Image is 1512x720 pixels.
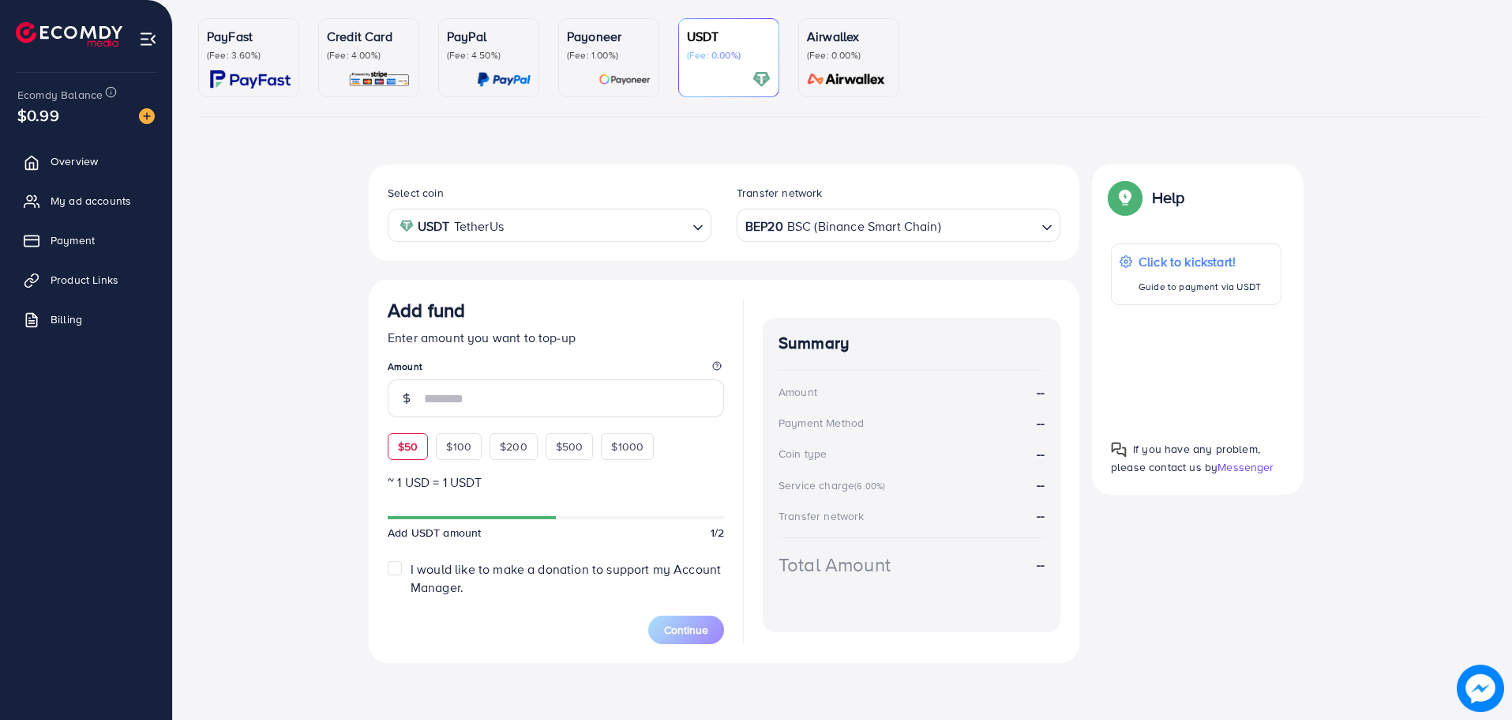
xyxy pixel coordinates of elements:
[51,232,95,248] span: Payment
[348,70,411,89] img: card
[1139,277,1261,296] p: Guide to payment via USDT
[779,508,865,524] div: Transfer network
[854,480,885,492] small: (6.00%)
[1139,252,1261,271] p: Click to kickstart!
[16,22,122,47] img: logo
[400,219,414,233] img: coin
[12,145,160,177] a: Overview
[779,551,891,579] div: Total Amount
[787,215,941,238] span: BSC (Binance Smart Chain)
[12,185,160,217] a: My ad accounts
[17,104,59,126] span: $0.99
[454,215,504,238] span: TetherUs
[51,272,118,288] span: Product Links
[500,439,527,454] span: $200
[611,439,643,454] span: $1000
[687,27,771,46] p: USDT
[1037,556,1045,574] strong: --
[12,224,160,256] a: Payment
[477,70,531,89] img: card
[327,49,411,62] p: (Fee: 4.00%)
[1037,414,1045,432] strong: --
[1111,442,1127,458] img: Popup guide
[327,27,411,46] p: Credit Card
[1217,459,1274,475] span: Messenger
[51,311,82,327] span: Billing
[779,334,1045,353] h4: Summary
[12,303,160,335] a: Billing
[687,49,771,62] p: (Fee: 0.00%)
[1152,188,1185,207] p: Help
[567,27,651,46] p: Payoneer
[388,525,481,541] span: Add USDT amount
[388,328,724,347] p: Enter amount you want to top-up
[446,439,471,454] span: $100
[779,477,890,493] div: Service charge
[737,185,823,201] label: Transfer network
[207,27,291,46] p: PayFast
[779,384,817,400] div: Amount
[388,209,711,241] div: Search for option
[1037,383,1045,401] strong: --
[388,299,465,322] h3: Add fund
[1037,445,1045,463] strong: --
[388,185,444,201] label: Select coin
[556,439,583,454] span: $500
[17,87,103,103] span: Ecomdy Balance
[447,49,531,62] p: (Fee: 4.50%)
[388,473,724,492] p: ~ 1 USD = 1 USDT
[388,360,724,379] legend: Amount
[737,209,1060,241] div: Search for option
[807,27,891,46] p: Airwallex
[210,70,291,89] img: card
[207,49,291,62] p: (Fee: 3.60%)
[1037,507,1045,524] strong: --
[1037,476,1045,493] strong: --
[1457,665,1504,712] img: image
[943,213,1035,238] input: Search for option
[139,30,157,48] img: menu
[1111,441,1260,475] span: If you have any problem, please contact us by
[51,153,98,169] span: Overview
[648,616,724,644] button: Continue
[779,415,864,431] div: Payment Method
[51,193,131,209] span: My ad accounts
[598,70,651,89] img: card
[12,264,160,296] a: Product Links
[447,27,531,46] p: PayPal
[802,70,891,89] img: card
[779,446,827,462] div: Coin type
[398,439,418,454] span: $50
[745,215,783,238] strong: BEP20
[411,560,721,596] span: I would like to make a donation to support my Account Manager.
[567,49,651,62] p: (Fee: 1.00%)
[711,525,724,541] span: 1/2
[1111,183,1139,212] img: Popup guide
[807,49,891,62] p: (Fee: 0.00%)
[418,215,450,238] strong: USDT
[139,108,155,124] img: image
[508,213,686,238] input: Search for option
[752,70,771,89] img: card
[664,622,708,638] span: Continue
